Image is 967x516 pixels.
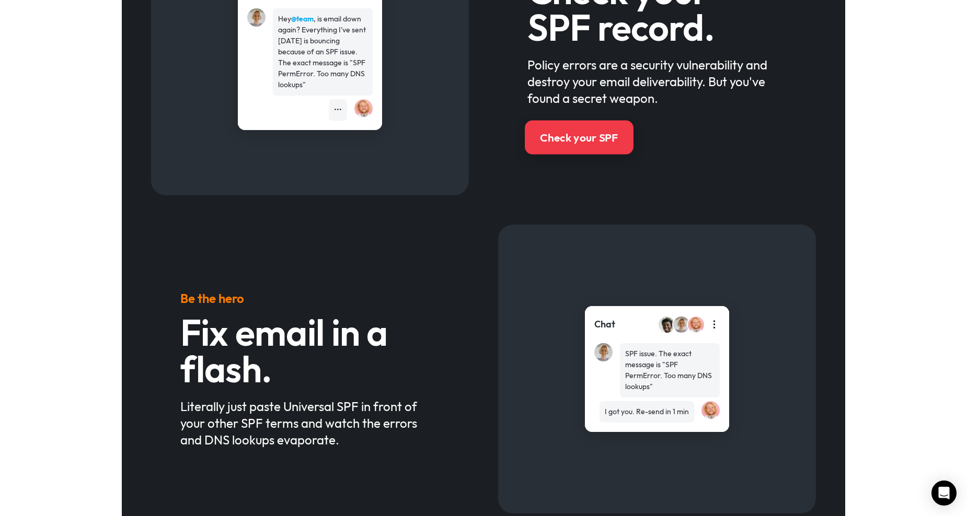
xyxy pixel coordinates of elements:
h5: Be the hero [180,290,440,307]
strong: @team [291,14,314,24]
div: SPF issue. The exact message is "SPF PermError. Too many DNS lookups" [625,348,715,392]
div: ••• [334,104,342,115]
h3: Fix email in a flash. [180,314,440,387]
div: Literally just paste Universal SPF in front of your other SPF terms and watch the errors and DNS ... [180,398,440,448]
div: Hey , is email down again? Everything I've sent [DATE] is bouncing because of an SPF issue. The e... [278,14,367,90]
div: Chat [594,318,615,331]
a: Check your SPF [525,120,634,154]
div: Policy errors are a security vulnerability and destroy your email deliverability. But you've foun... [527,56,787,107]
div: I got you. Re-send in 1 min [605,406,689,417]
div: Check your SPF [540,130,618,145]
div: Open Intercom Messenger [931,480,957,506]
